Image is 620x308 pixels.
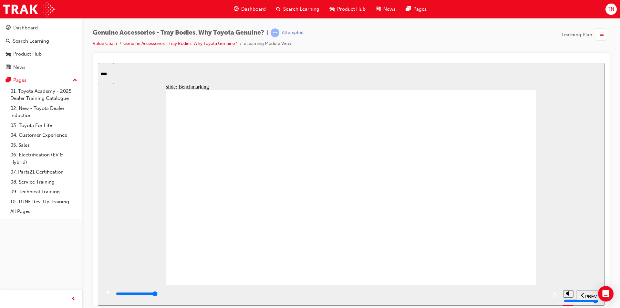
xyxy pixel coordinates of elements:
[325,3,371,16] a: car-iconProduct Hub
[276,5,281,13] span: search-icon
[6,25,11,31] span: guage-icon
[8,86,80,103] a: 01. Toyota Academy - 2025 Dealer Training Catalogue
[8,150,80,167] a: 06. Electrification (EV & Hybrid)
[371,3,401,16] a: news-iconNews
[3,35,80,47] a: Search Learning
[13,50,42,58] div: Product Hub
[8,207,80,217] a: All Pages
[267,29,268,37] span: |
[478,222,504,243] nav: slide navigation
[376,5,381,13] span: news-icon
[271,28,279,37] span: learningRecordVerb_ATTEMPT-icon
[271,3,325,16] a: search-iconSearch Learning
[18,228,60,233] input: slide progress
[3,227,14,238] button: play/pause
[229,3,271,16] a: guage-iconDashboard
[8,177,80,187] a: 08. Service Training
[6,78,11,83] span: pages-icon
[8,167,80,177] a: 07. Parts21 Certification
[71,295,76,303] span: prev-icon
[3,48,80,60] a: Product Hub
[487,231,499,236] span: PREV
[337,5,366,13] span: Product Hub
[8,140,80,150] a: 05. Sales
[465,227,476,235] button: volume
[6,65,11,70] span: news-icon
[93,41,117,46] a: Value Chain
[401,3,432,16] a: pages-iconPages
[330,5,335,13] span: car-icon
[13,64,26,71] div: News
[244,40,291,48] li: eLearning Module View
[3,2,55,16] img: Trak
[6,38,10,44] span: search-icon
[13,37,49,45] div: Search Learning
[241,5,266,13] span: Dashboard
[234,5,239,13] span: guage-icon
[3,74,80,86] button: Pages
[282,30,304,36] div: Attempted
[466,235,508,240] input: volume
[599,31,604,39] span: list-icon
[8,121,80,131] a: 03. Toyota For Life
[8,130,80,140] a: 04. Customer Experience
[8,197,80,207] a: 10. TUNE Rev-Up Training
[13,24,38,32] div: Dashboard
[605,4,617,15] button: TN
[123,41,237,46] a: Genuine Accessories - Tray Bodies. Why Toyota Genuine?
[3,222,462,243] div: playback controls
[465,222,475,243] div: misc controls
[3,21,80,74] button: DashboardSearch LearningProduct HubNews
[598,286,614,302] div: Open Intercom Messenger
[8,187,80,197] a: 09. Technical Training
[3,22,80,34] a: Dashboard
[478,228,504,237] button: previous
[13,77,26,84] div: Pages
[3,61,80,73] a: News
[608,5,614,13] span: TN
[73,76,77,85] span: up-icon
[413,5,427,13] span: Pages
[452,228,462,237] button: replay
[406,5,411,13] span: pages-icon
[383,5,396,13] span: News
[6,51,11,57] span: car-icon
[283,5,319,13] span: Search Learning
[562,28,610,41] button: Learning Plan
[8,103,80,121] a: 02. New - Toyota Dealer Induction
[562,31,592,38] span: Learning Plan
[93,29,264,37] span: Genuine Accessories - Tray Bodies. Why Toyota Genuine?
